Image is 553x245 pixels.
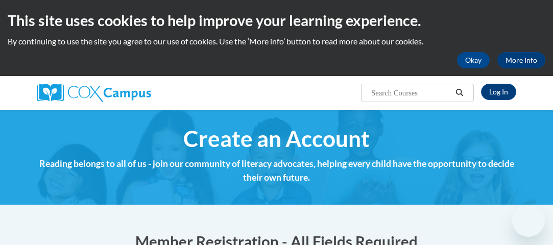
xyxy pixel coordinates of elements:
[512,204,545,237] iframe: Button to launch messaging window
[8,36,545,47] p: By continuing to use the site you agree to our use of cookies. Use the ‘More info’ button to read...
[8,10,545,31] h2: This site uses cookies to help improve your learning experience.
[497,52,545,68] a: More Info
[452,87,467,99] button: Search
[370,87,452,99] input: Search Courses
[481,84,516,100] a: Log In
[37,157,517,184] h4: Reading belongs to all of us - join our community of literacy advocates, helping every child have...
[457,52,490,68] button: Okay
[37,84,151,102] img: Cox Campus
[183,125,370,152] span: Create an Account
